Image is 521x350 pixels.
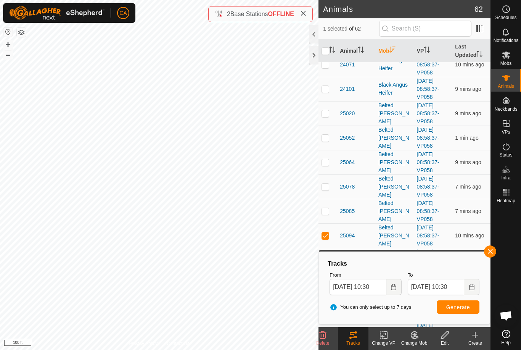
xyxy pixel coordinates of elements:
[455,86,481,92] span: 12 Oct 2025 at 10:22 am
[3,40,13,49] button: +
[3,27,13,37] button: Reset Map
[378,150,411,174] div: Belted [PERSON_NAME]
[129,340,158,347] a: Privacy Policy
[337,40,375,63] th: Animal
[340,134,355,142] span: 25052
[378,81,411,97] div: Black Angus Heifer
[340,183,355,191] span: 25078
[379,21,471,37] input: Search (S)
[316,340,330,346] span: Delete
[474,3,483,15] span: 62
[491,327,521,348] a: Help
[455,184,481,190] span: 12 Oct 2025 at 10:23 am
[378,224,411,248] div: Belted [PERSON_NAME]
[389,48,396,54] p-sorticon: Activate to sort
[417,200,439,222] a: [DATE] 08:58:37-VP058
[408,271,479,279] label: To
[326,259,482,268] div: Tracks
[3,50,13,59] button: –
[9,6,105,20] img: Gallagher Logo
[386,279,402,295] button: Choose Date
[499,153,512,157] span: Status
[455,232,484,239] span: 12 Oct 2025 at 10:21 am
[340,207,355,215] span: 25085
[497,198,515,203] span: Heatmap
[378,102,411,126] div: Belted [PERSON_NAME]
[464,279,479,295] button: Choose Date
[417,53,439,76] a: [DATE] 08:58:37-VP058
[452,40,490,63] th: Last Updated
[455,208,481,214] span: 12 Oct 2025 at 10:23 am
[378,175,411,199] div: Belted [PERSON_NAME]
[378,126,411,150] div: Belted [PERSON_NAME]
[330,271,401,279] label: From
[495,15,516,20] span: Schedules
[329,48,335,54] p-sorticon: Activate to sort
[338,340,368,347] div: Tracks
[501,340,511,345] span: Help
[368,340,399,347] div: Change VP
[323,5,474,14] h2: Animals
[494,38,518,43] span: Notifications
[446,304,470,310] span: Generate
[417,102,439,124] a: [DATE] 08:58:37-VP058
[455,135,478,141] span: 12 Oct 2025 at 10:29 am
[417,249,439,271] a: [DATE] 08:58:37-VP058
[498,84,514,89] span: Animals
[424,48,430,54] p-sorticon: Activate to sort
[429,340,460,347] div: Edit
[417,78,439,100] a: [DATE] 08:58:37-VP058
[227,11,230,17] span: 2
[340,85,355,93] span: 24101
[358,48,364,54] p-sorticon: Activate to sort
[340,232,355,240] span: 25094
[417,224,439,247] a: [DATE] 08:58:37-VP058
[437,300,479,314] button: Generate
[455,61,484,68] span: 12 Oct 2025 at 10:21 am
[455,159,481,165] span: 12 Oct 2025 at 10:22 am
[340,110,355,118] span: 25020
[417,151,439,173] a: [DATE] 08:58:37-VP058
[417,127,439,149] a: [DATE] 08:58:37-VP058
[414,40,452,63] th: VP
[476,52,482,58] p-sorticon: Activate to sort
[455,110,481,116] span: 12 Oct 2025 at 10:21 am
[378,199,411,223] div: Belted [PERSON_NAME]
[167,340,189,347] a: Contact Us
[268,11,294,17] span: OFFLINE
[119,9,127,17] span: CA
[340,158,355,166] span: 25064
[17,28,26,37] button: Map Layers
[495,304,518,327] div: Open chat
[230,11,268,17] span: Base Stations
[375,40,414,63] th: Mob
[330,303,411,311] span: You can only select up to 7 days
[502,130,510,134] span: VPs
[399,340,429,347] div: Change Mob
[501,176,510,180] span: Infra
[323,25,379,33] span: 1 selected of 62
[378,56,411,73] div: Black Angus Heifer
[500,61,511,66] span: Mobs
[460,340,490,347] div: Create
[417,176,439,198] a: [DATE] 08:58:37-VP058
[340,61,355,69] span: 24071
[494,107,517,111] span: Neckbands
